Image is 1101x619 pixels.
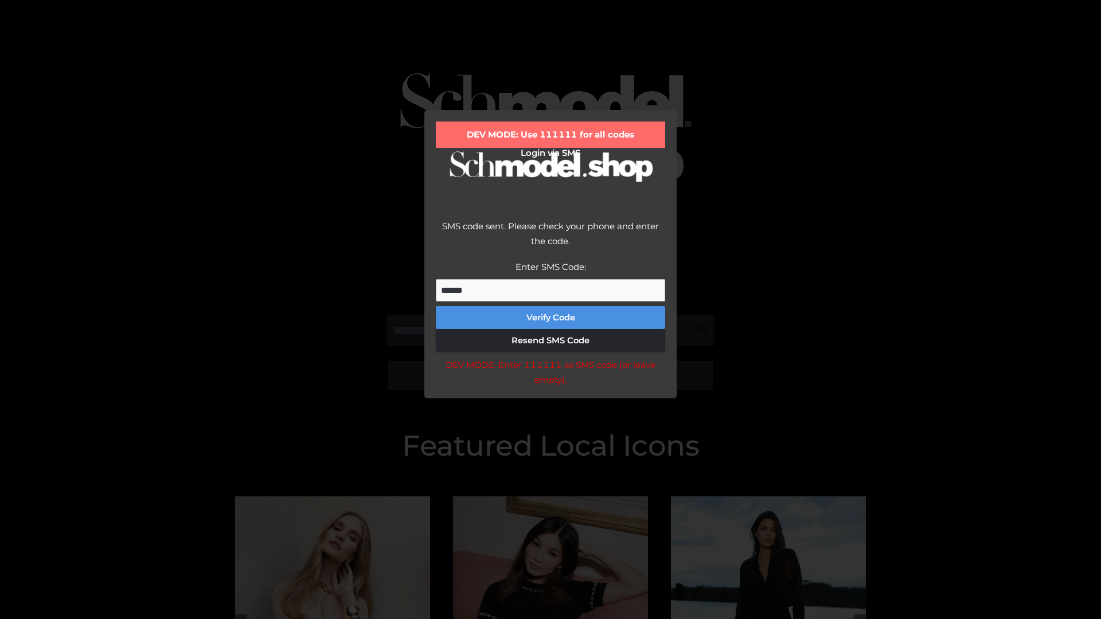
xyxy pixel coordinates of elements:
[436,329,665,352] button: Resend SMS Code
[516,261,586,272] label: Enter SMS Code:
[436,219,665,260] div: SMS code sent. Please check your phone and enter the code.
[436,358,665,387] div: DEV MODE: Enter 111111 as SMS code (or leave empty).
[436,122,665,148] div: DEV MODE: Use 111111 for all codes
[436,306,665,329] button: Verify Code
[436,148,665,158] h2: Login via SMS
